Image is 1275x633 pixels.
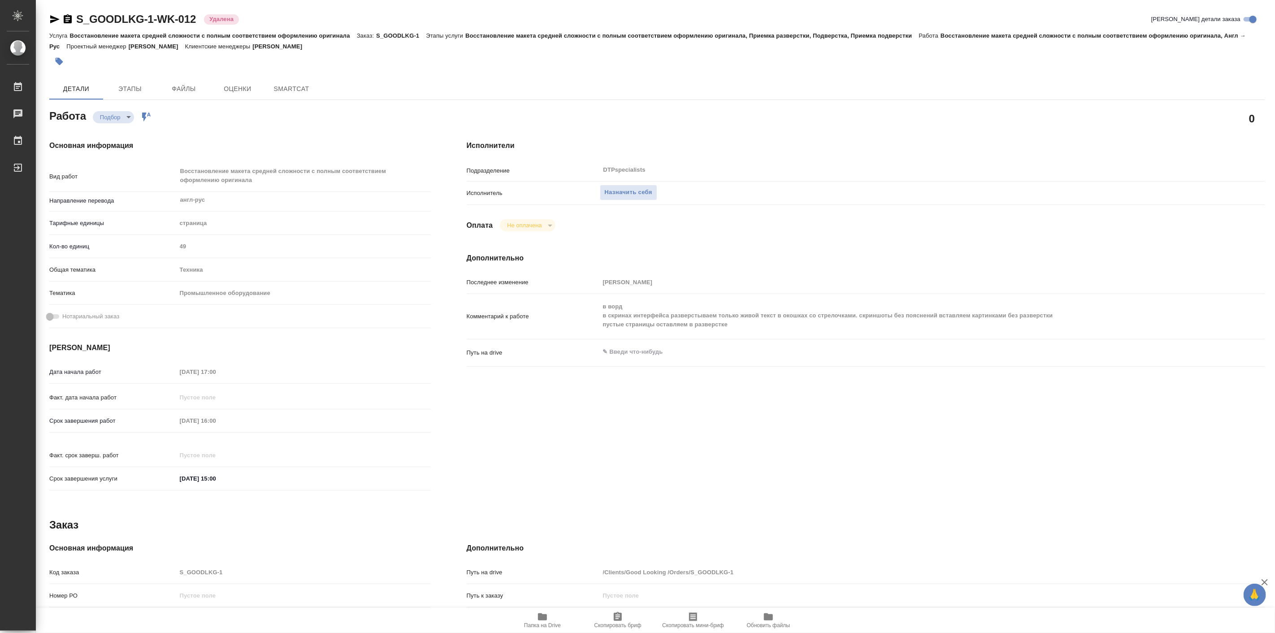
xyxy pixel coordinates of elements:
p: Восстановление макета средней сложности с полным соответствием оформлению оригинала [69,32,356,39]
span: SmartCat [270,83,313,95]
input: Пустое поле [600,589,1199,602]
span: Этапы [108,83,152,95]
p: Факт. дата начала работ [49,393,177,402]
h2: Заказ [49,518,78,532]
span: Папка на Drive [524,622,561,629]
div: Промышленное оборудование [177,286,431,301]
button: Не оплачена [504,221,544,229]
span: Скопировать бриф [594,622,641,629]
input: Пустое поле [600,276,1199,289]
div: Подбор [93,111,134,123]
h2: 0 [1249,111,1255,126]
p: Проектный менеджер [66,43,128,50]
span: Назначить себя [605,187,652,198]
button: Скопировать ссылку [62,14,73,25]
input: Пустое поле [177,414,255,427]
button: Скопировать бриф [580,608,655,633]
h4: Дополнительно [467,543,1265,554]
p: Последнее изменение [467,278,600,287]
input: Пустое поле [177,365,255,378]
span: Обновить файлы [747,622,790,629]
span: Оценки [216,83,259,95]
div: Подбор [500,219,555,231]
p: [PERSON_NAME] [252,43,309,50]
button: Подбор [97,113,123,121]
span: Скопировать мини-бриф [662,622,724,629]
input: Пустое поле [177,391,255,404]
p: Работа [919,32,941,39]
button: Добавить тэг [49,52,69,71]
p: Номер РО [49,591,177,600]
span: 🙏 [1247,585,1262,604]
p: S_GOODLKG-1 [376,32,426,39]
button: Назначить себя [600,185,657,200]
h4: Основная информация [49,543,431,554]
p: Путь на drive [467,348,600,357]
p: Восстановление макета средней сложности с полным соответствием оформлению оригинала, Приемка разв... [465,32,919,39]
h4: [PERSON_NAME] [49,343,431,353]
input: Пустое поле [177,566,431,579]
p: Дата начала работ [49,368,177,377]
div: страница [177,216,431,231]
p: Общая тематика [49,265,177,274]
span: Нотариальный заказ [62,312,119,321]
h4: Исполнители [467,140,1265,151]
p: Удалена [209,15,234,24]
button: 🙏 [1244,584,1266,606]
p: Путь на drive [467,568,600,577]
p: Тематика [49,289,177,298]
p: Направление перевода [49,196,177,205]
h4: Оплата [467,220,493,231]
p: Комментарий к работе [467,312,600,321]
div: Техника [177,262,431,277]
p: [PERSON_NAME] [129,43,185,50]
p: Услуга [49,32,69,39]
span: Файлы [162,83,205,95]
span: [PERSON_NAME] детали заказа [1151,15,1240,24]
h4: Дополнительно [467,253,1265,264]
input: Пустое поле [177,589,431,602]
p: Кол-во единиц [49,242,177,251]
p: Срок завершения работ [49,416,177,425]
textarea: в ворд в скринах интерфейса разверстываем только живой текст в окошках со стрелочками. скриншоты ... [600,299,1199,332]
button: Скопировать мини-бриф [655,608,731,633]
p: Путь к заказу [467,591,600,600]
input: Пустое поле [177,240,431,253]
span: Детали [55,83,98,95]
a: S_GOODLKG-1-WK-012 [76,13,196,25]
h4: Основная информация [49,140,431,151]
button: Папка на Drive [505,608,580,633]
button: Обновить файлы [731,608,806,633]
p: Вид работ [49,172,177,181]
p: Код заказа [49,568,177,577]
p: Подразделение [467,166,600,175]
input: Пустое поле [177,449,255,462]
h2: Работа [49,107,86,123]
p: Срок завершения услуги [49,474,177,483]
p: Клиентские менеджеры [185,43,253,50]
input: Пустое поле [600,566,1199,579]
p: Тарифные единицы [49,219,177,228]
p: Этапы услуги [426,32,465,39]
p: Факт. срок заверш. работ [49,451,177,460]
p: Исполнитель [467,189,600,198]
button: Скопировать ссылку для ЯМессенджера [49,14,60,25]
p: Заказ: [357,32,376,39]
input: ✎ Введи что-нибудь [177,472,255,485]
